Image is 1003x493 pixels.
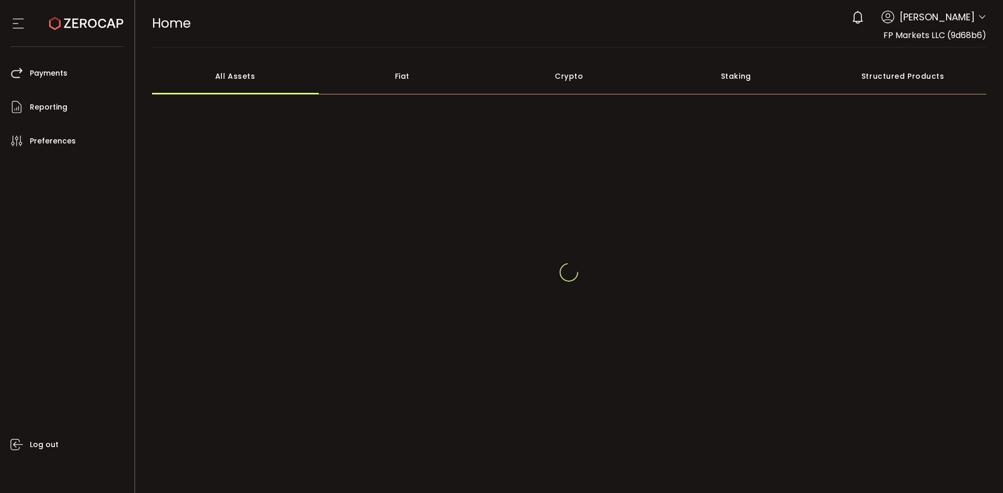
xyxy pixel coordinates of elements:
[152,58,319,94] div: All Assets
[319,58,486,94] div: Fiat
[486,58,653,94] div: Crypto
[30,134,76,149] span: Preferences
[900,10,975,24] span: [PERSON_NAME]
[820,58,987,94] div: Structured Products
[30,100,67,115] span: Reporting
[152,14,191,32] span: Home
[883,29,986,41] span: FP Markets LLC (9d68b6)
[652,58,820,94] div: Staking
[30,437,59,452] span: Log out
[30,66,67,81] span: Payments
